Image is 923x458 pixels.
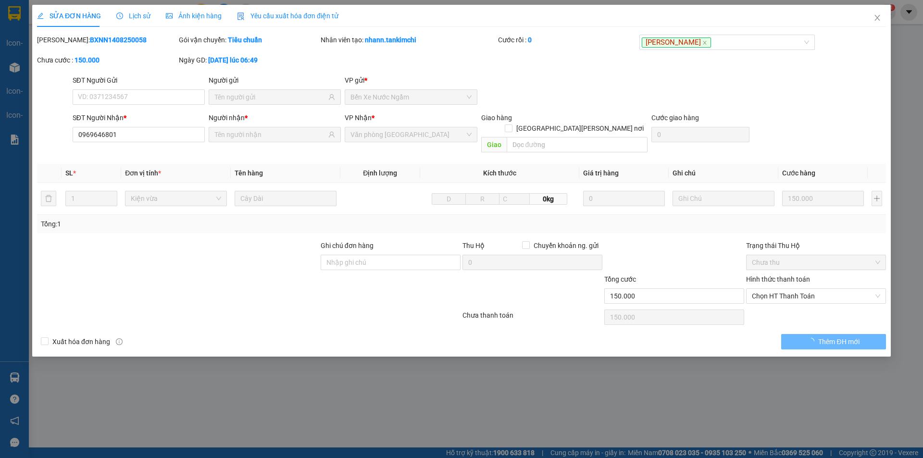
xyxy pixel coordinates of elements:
span: Thêm ĐH mới [819,336,860,347]
input: Dọc đường [507,137,648,152]
span: Tổng cước [604,275,636,283]
input: R [465,193,499,205]
input: VD: Bàn, Ghế [235,191,337,206]
button: plus [872,191,882,206]
div: SĐT Người Nhận [73,112,205,123]
input: Ghi Chú [673,191,775,206]
div: Chưa cước : [37,55,177,65]
input: Cước giao hàng [651,127,749,142]
span: clock-circle [116,12,123,19]
span: Kích thước [483,169,516,177]
span: Giá trị hàng [583,169,619,177]
span: Giao [481,137,507,152]
span: [GEOGRAPHIC_DATA][PERSON_NAME] nơi [512,123,648,134]
th: Ghi chú [669,164,779,183]
img: icon [237,12,245,20]
span: SL [65,169,73,177]
b: nhann.tankimchi [365,36,416,44]
span: Xuất hóa đơn hàng [49,336,114,347]
div: Người gửi [209,75,341,86]
label: Cước giao hàng [651,114,699,122]
b: [DATE] lúc 06:49 [208,56,258,64]
input: D [432,193,466,205]
span: close [873,14,881,22]
div: Ngày GD: [179,55,319,65]
span: [PERSON_NAME] [642,37,711,48]
span: Văn phòng Đà Nẵng [351,127,472,142]
div: [PERSON_NAME]: [37,35,177,45]
span: Thu Hộ [462,242,485,249]
input: 0 [782,191,864,206]
div: Chưa thanh toán [461,310,603,327]
span: Chưa thu [752,255,880,270]
input: Ghi chú đơn hàng [321,255,461,270]
input: C [499,193,530,205]
button: Thêm ĐH mới [782,334,886,349]
span: Yêu cầu xuất hóa đơn điện tử [237,12,338,20]
button: delete [41,191,56,206]
label: Hình thức thanh toán [746,275,810,283]
div: VP gửi [345,75,477,86]
span: Cước hàng [782,169,815,177]
div: Trạng thái Thu Hộ [746,240,886,251]
div: Nhân viên tạo: [321,35,496,45]
span: Kiện vừa [131,191,222,206]
input: 0 [583,191,665,206]
span: info-circle [116,338,123,345]
div: Gói vận chuyển: [179,35,319,45]
span: 0kg [530,193,567,205]
div: Tổng: 1 [41,219,356,229]
span: Tên hàng [235,169,263,177]
span: Định lượng [363,169,397,177]
span: close [703,40,708,45]
span: edit [37,12,44,19]
button: Close [864,5,891,32]
label: Ghi chú đơn hàng [321,242,374,249]
span: Ảnh kiện hàng [166,12,222,20]
span: Đơn vị tính [125,169,162,177]
span: SỬA ĐƠN HÀNG [37,12,101,20]
span: picture [166,12,173,19]
input: Tên người nhận [214,129,326,140]
span: VP Nhận [345,114,372,122]
b: 150.000 [75,56,100,64]
div: Người nhận [209,112,341,123]
span: user [329,94,336,100]
span: Giao hàng [481,114,512,122]
span: Lịch sử [116,12,150,20]
span: Chuyển khoản ng. gửi [530,240,602,251]
b: 0 [528,36,532,44]
span: Chọn HT Thanh Toán [752,289,880,303]
span: Bến Xe Nước Ngầm [351,90,472,104]
div: SĐT Người Gửi [73,75,205,86]
div: Cước rồi : [498,35,638,45]
b: BXNN1408250058 [90,36,147,44]
span: loading [808,338,819,345]
input: Tên người gửi [214,92,326,102]
b: Tiêu chuẩn [228,36,262,44]
span: user [329,131,336,138]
